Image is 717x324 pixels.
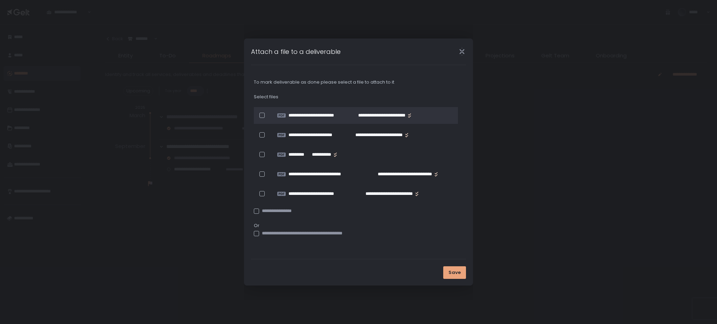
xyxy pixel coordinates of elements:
[451,48,473,56] div: Close
[448,269,461,276] span: Save
[254,94,463,100] div: Select files
[251,47,341,56] h1: Attach a file to a deliverable
[443,266,466,279] button: Save
[254,223,463,229] span: Or
[254,79,463,85] div: To mark deliverable as done please select a file to attach to it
